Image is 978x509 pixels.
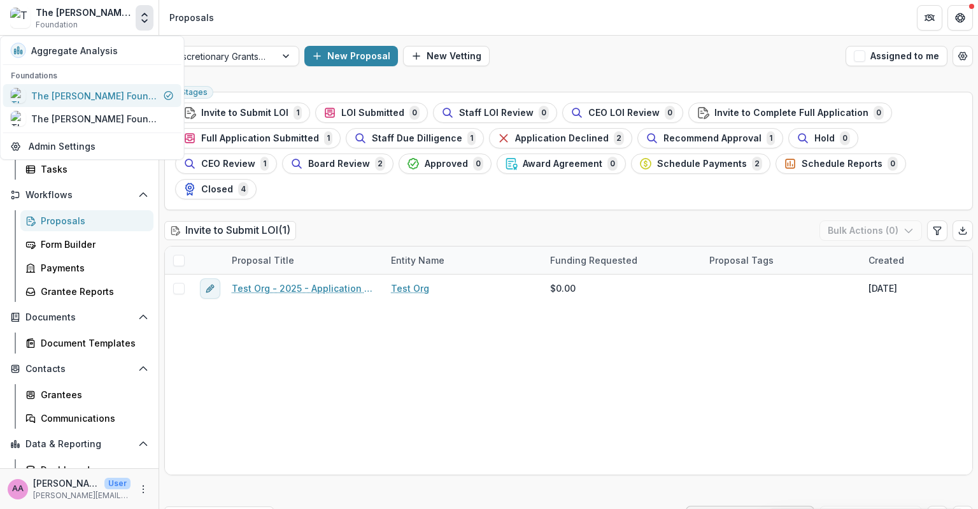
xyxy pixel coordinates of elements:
[702,247,861,274] div: Proposal Tags
[497,154,626,174] button: Award Agreement0
[383,254,452,267] div: Entity Name
[36,6,131,19] div: The [PERSON_NAME] Foundation Workflow Sandbox
[201,108,288,118] span: Invite to Submit LOI
[489,128,632,148] button: Application Declined2
[41,238,143,251] div: Form Builder
[409,106,420,120] span: 0
[10,8,31,28] img: The Frist Foundation Workflow Sandbox
[539,106,549,120] span: 0
[846,46,947,66] button: Assigned to me
[663,133,762,144] span: Recommend Approval
[840,131,850,145] span: 0
[752,157,762,171] span: 2
[41,412,143,425] div: Communications
[200,278,220,299] button: edit
[702,254,781,267] div: Proposal Tags
[324,131,332,145] span: 1
[164,8,219,27] nav: breadcrumb
[201,133,319,144] span: Full Application Submitted
[383,247,542,274] div: Entity Name
[25,364,133,375] span: Contacts
[136,5,153,31] button: Open entity switcher
[41,214,143,227] div: Proposals
[542,247,702,274] div: Funding Requested
[304,46,398,66] button: New Proposal
[607,157,618,171] span: 0
[282,154,393,174] button: Board Review2
[637,128,783,148] button: Recommend Approval1
[631,154,770,174] button: Schedule Payments2
[175,103,310,123] button: Invite to Submit LOI1
[175,179,257,199] button: Closed4
[917,5,942,31] button: Partners
[33,477,99,490] p: [PERSON_NAME]
[341,108,404,118] span: LOI Submitted
[614,131,624,145] span: 2
[425,159,468,169] span: Approved
[20,333,153,354] a: Document Templates
[175,154,277,174] button: CEO Review1
[399,154,492,174] button: Approved0
[657,159,747,169] span: Schedule Payments
[861,254,912,267] div: Created
[947,5,973,31] button: Get Help
[788,128,858,148] button: Hold0
[802,159,882,169] span: Schedule Reports
[224,254,302,267] div: Proposal Title
[375,157,385,171] span: 2
[41,285,143,298] div: Grantee Reports
[714,108,868,118] span: Invite to Complete Full Application
[372,133,462,144] span: Staff Due Dilligence
[232,282,376,295] a: Test Org - 2025 - Application questions over 25K
[169,11,214,24] div: Proposals
[874,106,884,120] span: 0
[238,182,248,196] span: 4
[41,261,143,275] div: Payments
[5,434,153,454] button: Open Data & Reporting
[562,103,683,123] button: CEO LOI Review0
[181,88,208,97] span: Stages
[136,482,151,497] button: More
[459,108,534,118] span: Staff LOI Review
[201,159,255,169] span: CEO Review
[5,307,153,327] button: Open Documents
[224,247,383,274] div: Proposal Title
[391,282,429,295] a: Test Org
[433,103,557,123] button: Staff LOI Review0
[41,162,143,176] div: Tasks
[20,210,153,231] a: Proposals
[12,485,24,493] div: Annie Axe
[888,157,898,171] span: 0
[164,221,296,240] h2: Invite to Submit LOI ( 1 )
[20,159,153,180] a: Tasks
[588,108,660,118] span: CEO LOI Review
[814,133,835,144] span: Hold
[294,106,302,120] span: 1
[308,159,370,169] span: Board Review
[953,46,973,66] button: Open table manager
[515,133,609,144] span: Application Declined
[403,46,490,66] button: New Vetting
[20,384,153,405] a: Grantees
[25,439,133,450] span: Data & Reporting
[868,282,897,295] div: [DATE]
[20,408,153,429] a: Communications
[25,190,133,201] span: Workflows
[41,463,143,477] div: Dashboard
[315,103,428,123] button: LOI Submitted0
[523,159,602,169] span: Award Agreement
[20,234,153,255] a: Form Builder
[665,106,675,120] span: 0
[688,103,892,123] button: Invite to Complete Full Application0
[542,254,645,267] div: Funding Requested
[767,131,775,145] span: 1
[260,157,269,171] span: 1
[25,312,133,323] span: Documents
[953,220,973,241] button: Export table data
[5,185,153,205] button: Open Workflows
[473,157,483,171] span: 0
[20,459,153,480] a: Dashboard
